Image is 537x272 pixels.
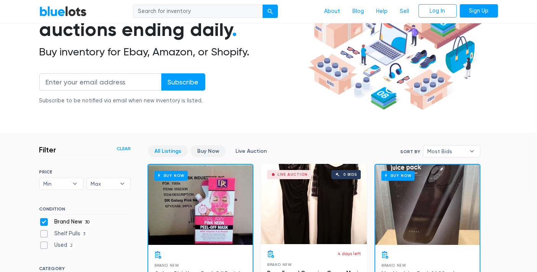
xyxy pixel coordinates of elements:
[68,243,75,249] span: 2
[394,4,415,19] a: Sell
[460,4,498,18] a: Sign Up
[381,263,406,267] span: Brand New
[427,146,466,157] span: Most Bids
[419,4,457,18] a: Log In
[117,145,131,152] a: Clear
[229,145,273,157] a: Live Auction
[148,165,253,245] a: Buy Now
[39,230,88,238] label: Shelf Pulls
[39,97,205,105] div: Subscribe to be notified via email when new inventory is listed.
[318,4,347,19] a: About
[375,165,480,245] a: Buy Now
[133,5,263,18] input: Search for inventory
[91,178,116,189] span: Max
[39,73,162,91] input: Enter your email address
[83,219,92,225] span: 30
[267,262,292,267] span: Brand New
[67,178,83,189] b: ▾
[347,4,370,19] a: Blog
[154,263,179,267] span: Brand New
[381,171,415,180] h6: Buy Now
[39,241,75,249] label: Used
[154,171,188,180] h6: Buy Now
[370,4,394,19] a: Help
[343,173,357,176] div: 0 bids
[161,73,205,91] input: Subscribe
[191,145,226,157] a: Buy Now
[39,169,131,175] h6: PRICE
[337,250,361,257] p: 4 days left
[39,218,92,226] label: Brand New
[39,45,305,58] h2: Buy inventory for Ebay, Amazon, or Shopify.
[81,231,88,237] span: 3
[44,178,69,189] span: Min
[39,145,57,154] h3: Filter
[39,206,131,215] h6: CONDITION
[464,146,480,157] b: ▾
[232,18,237,41] span: .
[148,145,188,157] a: All Listings
[114,178,130,189] b: ▾
[277,173,308,176] div: Live Auction
[261,164,367,244] a: Live Auction 0 bids
[39,6,87,17] a: BlueLots
[400,148,420,155] label: Sort By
